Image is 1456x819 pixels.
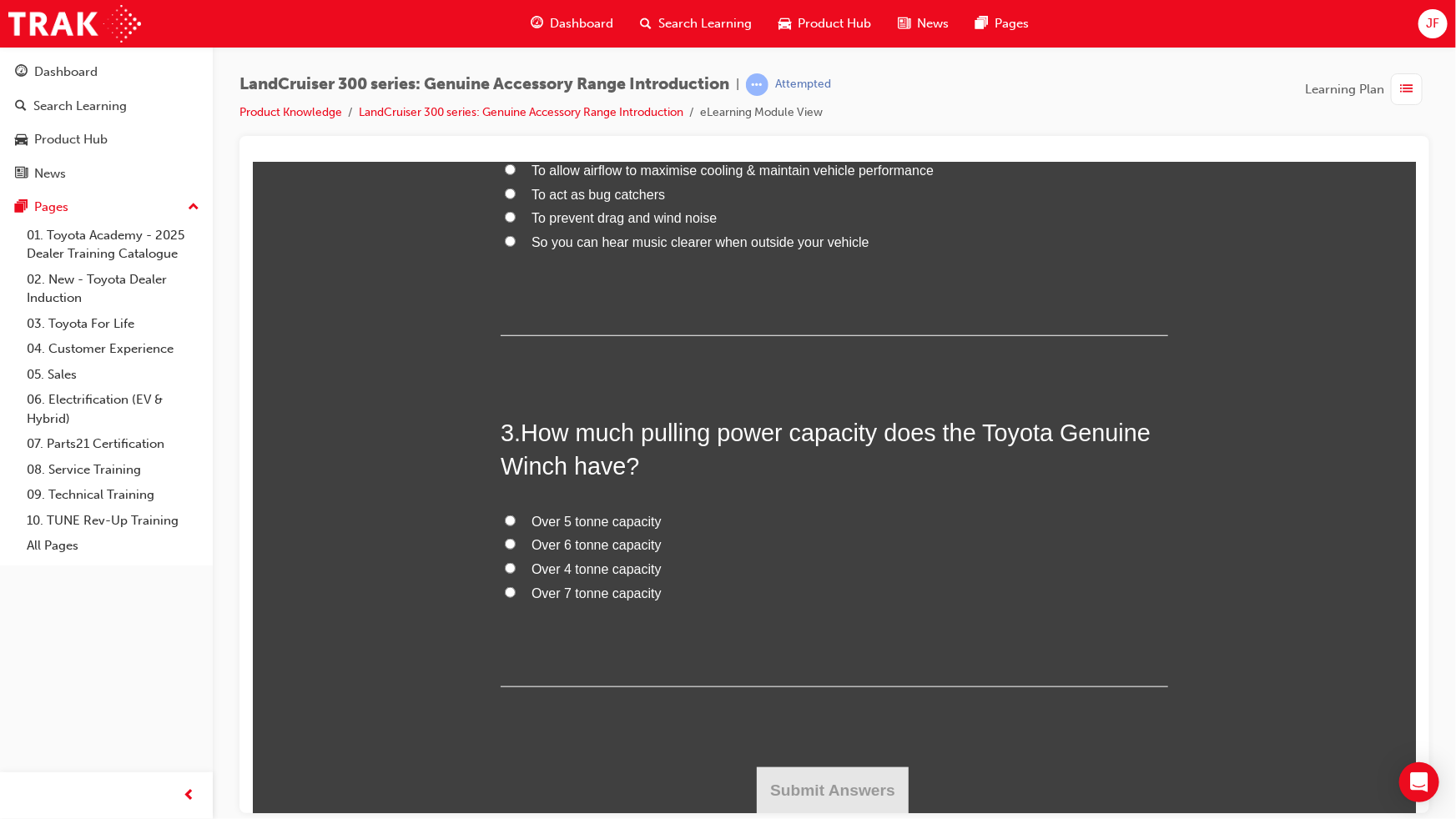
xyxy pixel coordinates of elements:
span: Over 7 tonne capacity [279,424,409,438]
input: Over 5 tonne capacity [252,353,263,364]
button: DashboardSearch LearningProduct HubNews [7,53,206,192]
a: 04. Customer Experience [20,336,206,362]
span: JF [1426,14,1439,33]
span: Search Learning [658,14,752,33]
span: search-icon [15,99,27,114]
div: Pages [34,198,68,217]
input: Over 4 tonne capacity [252,400,263,411]
span: Over 6 tonne capacity [279,375,409,389]
a: News [7,158,206,189]
a: Product Hub [7,124,206,155]
input: To allow airflow to maximise cooling & maintain vehicle performance [252,2,263,13]
span: car-icon [15,133,28,148]
span: To act as bug catchers [279,25,412,39]
button: Pages [7,192,206,223]
a: All Pages [20,533,206,559]
button: Learning Plan [1305,73,1429,105]
a: LandCruiser 300 series: Genuine Accessory Range Introduction [359,105,683,119]
input: To act as bug catchers [252,26,263,37]
span: up-icon [188,197,199,219]
input: Over 7 tonne capacity [252,425,263,435]
a: 06. Electrification (EV & Hybrid) [20,387,206,431]
a: 10. TUNE Rev-Up Training [20,508,206,534]
div: Search Learning [33,97,127,116]
a: Dashboard [7,57,206,88]
span: news-icon [15,167,28,182]
span: search-icon [640,13,652,34]
a: Search Learning [7,91,206,122]
a: 07. Parts21 Certification [20,431,206,457]
a: pages-iconPages [962,7,1042,41]
span: Dashboard [550,14,613,33]
a: 01. Toyota Academy - 2025 Dealer Training Catalogue [20,223,206,267]
span: news-icon [898,13,910,34]
div: Product Hub [34,130,108,149]
a: 03. Toyota For Life [20,311,206,337]
a: 08. Service Training [20,457,206,483]
div: Attempted [775,77,831,93]
span: LandCruiser 300 series: Genuine Accessory Range Introduction [239,75,729,94]
span: pages-icon [975,13,988,34]
input: Over 6 tonne capacity [252,376,263,387]
span: Over 5 tonne capacity [279,352,409,366]
button: JF [1418,9,1448,38]
input: So you can hear music clearer when outside your vehicle [252,73,263,84]
div: Open Intercom Messenger [1399,762,1439,802]
span: Learning Plan [1305,80,1384,99]
a: 05. Sales [20,362,206,388]
h2: 3 . [248,254,915,321]
a: Product Knowledge [239,105,342,119]
span: car-icon [778,13,791,34]
img: Trak [8,5,141,43]
span: To allow airflow to maximise cooling & maintain vehicle performance [279,1,681,15]
a: 09. Technical Training [20,482,206,508]
a: search-iconSearch Learning [627,7,765,41]
li: eLearning Module View [700,103,823,123]
span: To prevent drag and wind noise [279,48,464,63]
span: How much pulling power capacity does the Toyota Genuine Winch have? [248,257,898,317]
span: News [917,14,949,33]
span: Product Hub [798,14,871,33]
button: Submit Answers [504,605,656,651]
span: list-icon [1401,79,1413,100]
div: Dashboard [34,63,98,82]
span: guage-icon [531,13,543,34]
span: learningRecordVerb_ATTEMPT-icon [746,73,768,96]
span: Pages [995,14,1029,33]
input: To prevent drag and wind noise [252,49,263,60]
a: news-iconNews [884,7,962,41]
span: pages-icon [15,200,28,215]
a: guage-iconDashboard [517,7,627,41]
span: So you can hear music clearer when outside your vehicle [279,73,617,87]
span: | [736,75,739,94]
span: Over 4 tonne capacity [279,399,409,414]
a: 02. New - Toyota Dealer Induction [20,267,206,311]
a: car-iconProduct Hub [765,7,884,41]
span: guage-icon [15,65,28,80]
div: News [34,164,66,183]
span: prev-icon [184,786,196,806]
